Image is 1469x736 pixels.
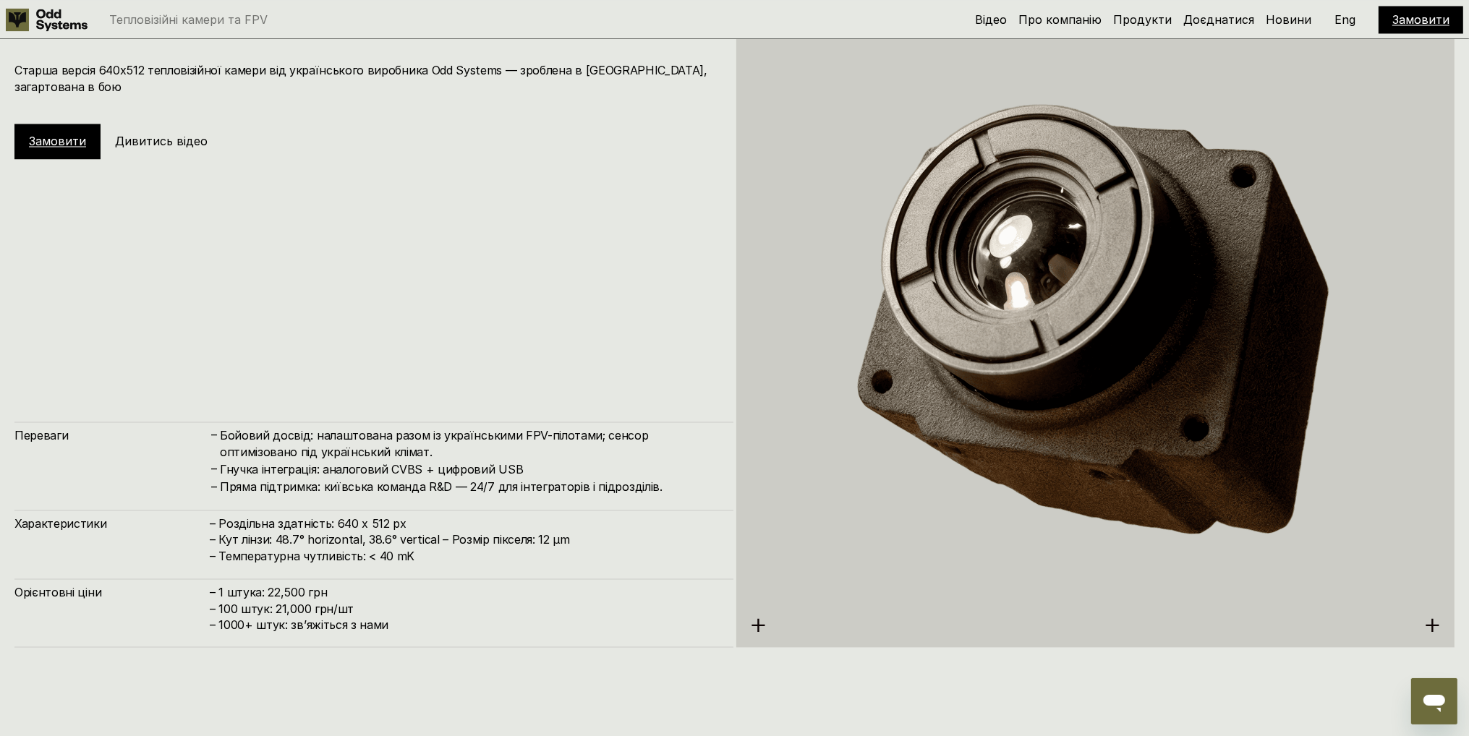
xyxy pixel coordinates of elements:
a: Новини [1266,12,1311,27]
h4: Характеристики [14,515,210,531]
h4: Старша версія 640х512 тепловізійної камери від українського виробника Odd Systems — зроблена в [G... [14,62,719,95]
h4: Гнучка інтеграція: аналоговий CVBS + цифровий USB [220,461,719,477]
h4: Бойовий досвід: налаштована разом із українськими FPV-пілотами; сенсор оптимізовано під українськ... [220,427,719,460]
a: Продукти [1113,12,1172,27]
h4: – [211,478,217,494]
h4: Пряма підтримка: київська команда R&D — 24/7 для інтеграторів і підрозділів. [220,479,719,495]
span: – ⁠1000+ штук: звʼяжіться з нами [210,617,388,632]
a: Відео [975,12,1007,27]
a: Про компанію [1018,12,1102,27]
iframe: Button to launch messaging window, conversation in progress [1411,678,1457,724]
h5: Дивитись відео [115,133,208,149]
a: Замовити [1392,12,1449,27]
h4: Переваги [14,427,210,443]
h4: – [211,427,217,442]
a: Замовити [29,134,86,148]
h4: – [211,461,217,476]
h4: Орієнтовні ціни [14,584,210,600]
p: Eng [1335,14,1356,25]
h4: – 1 штука: 22,500 грн – 100 штук: 21,000 грн/шт [210,584,719,633]
a: Доєднатися [1183,12,1254,27]
p: Тепловізійні камери та FPV [109,14,268,25]
h4: – Роздільна здатність: 640 x 512 px – Кут лінзи: 48.7° horizontal, 38.6° vertical – Розмір піксел... [210,515,719,564]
